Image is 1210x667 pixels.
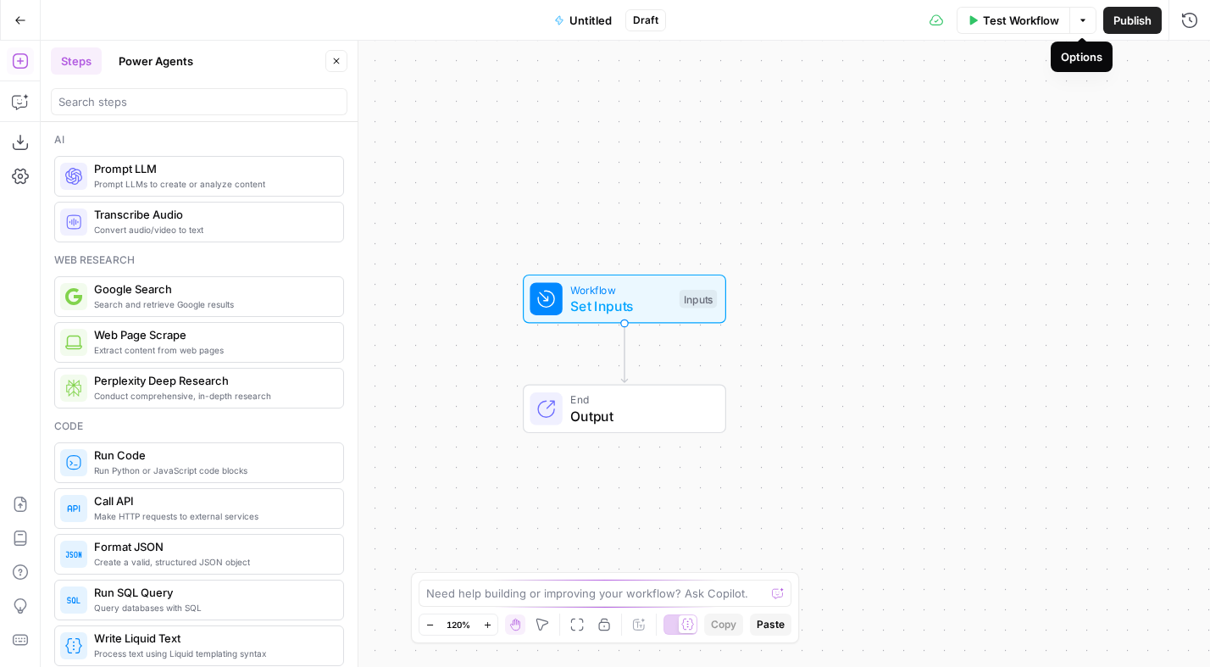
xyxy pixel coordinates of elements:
span: Run Code [94,447,330,464]
span: 120% [447,618,470,631]
div: Ai [54,132,344,147]
span: Write Liquid Text [94,630,330,647]
span: Make HTTP requests to external services [94,509,330,523]
span: Search and retrieve Google results [94,297,330,311]
span: Test Workflow [983,12,1059,29]
span: Output [570,406,708,426]
span: Prompt LLM [94,160,330,177]
span: Run Python or JavaScript code blocks [94,464,330,477]
span: Perplexity Deep Research [94,372,330,389]
span: Create a valid, structured JSON object [94,555,330,569]
span: Paste [757,617,785,632]
input: Search steps [58,93,340,110]
span: Conduct comprehensive, in-depth research [94,389,330,403]
div: Inputs [680,290,717,308]
button: Power Agents [108,47,203,75]
button: Test Workflow [957,7,1069,34]
button: Paste [750,614,791,636]
span: Set Inputs [570,296,671,316]
span: Format JSON [94,538,330,555]
span: Convert audio/video to text [94,223,330,236]
button: Publish [1103,7,1162,34]
div: Web research [54,253,344,268]
span: Workflow [570,281,671,297]
div: WorkflowSet InputsInputs [467,275,782,324]
span: Run SQL Query [94,584,330,601]
span: Query databases with SQL [94,601,330,614]
div: Code [54,419,344,434]
span: Google Search [94,281,330,297]
span: End [570,392,708,408]
div: EndOutput [467,385,782,434]
span: Call API [94,492,330,509]
g: Edge from start to end [621,324,627,383]
span: Untitled [569,12,612,29]
span: Process text using Liquid templating syntax [94,647,330,660]
button: Untitled [544,7,622,34]
span: Extract content from web pages [94,343,330,357]
button: Copy [704,614,743,636]
span: Publish [1113,12,1152,29]
span: Transcribe Audio [94,206,330,223]
span: Draft [633,13,658,28]
span: Copy [711,617,736,632]
span: Web Page Scrape [94,326,330,343]
button: Steps [51,47,102,75]
span: Prompt LLMs to create or analyze content [94,177,330,191]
